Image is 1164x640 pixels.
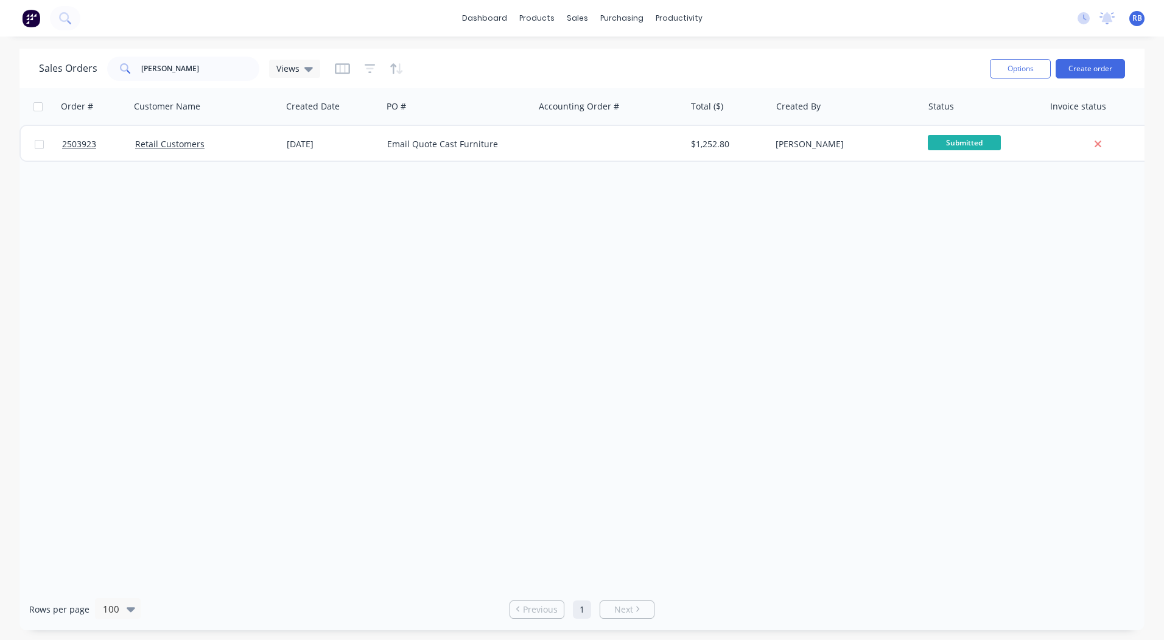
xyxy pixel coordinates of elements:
div: Invoice status [1050,100,1106,113]
div: $1,252.80 [691,138,762,150]
div: [PERSON_NAME] [776,138,911,150]
a: 2503923 [62,126,135,162]
div: Total ($) [691,100,723,113]
span: 2503923 [62,138,96,150]
img: Factory [22,9,40,27]
div: [DATE] [287,138,377,150]
div: products [513,9,561,27]
div: productivity [650,9,709,27]
div: purchasing [594,9,650,27]
span: Next [614,603,633,616]
div: sales [561,9,594,27]
button: Options [990,59,1051,78]
a: Page 1 is your current page [573,600,591,619]
div: Customer Name [134,100,200,113]
a: Next page [600,603,654,616]
ul: Pagination [505,600,659,619]
div: PO # [387,100,406,113]
a: Previous page [510,603,564,616]
div: Created By [776,100,821,113]
span: Views [276,62,300,75]
div: Created Date [286,100,340,113]
a: dashboard [456,9,513,27]
h1: Sales Orders [39,63,97,74]
span: RB [1132,13,1142,24]
a: Retail Customers [135,138,205,150]
input: Search... [141,57,260,81]
div: Email Quote Cast Furniture [387,138,522,150]
span: Rows per page [29,603,89,616]
div: Order # [61,100,93,113]
span: Submitted [928,135,1001,150]
span: Previous [523,603,558,616]
button: Create order [1056,59,1125,78]
div: Status [928,100,954,113]
div: Accounting Order # [539,100,619,113]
